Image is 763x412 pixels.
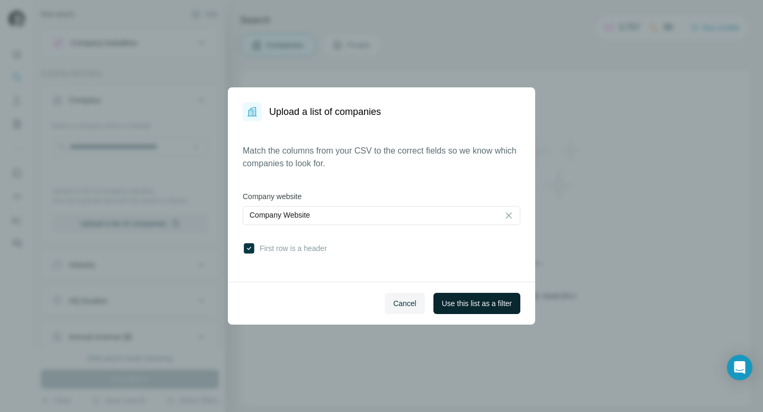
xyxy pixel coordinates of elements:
[250,210,310,220] p: Company Website
[433,293,520,314] button: Use this list as a filter
[243,145,520,170] p: Match the columns from your CSV to the correct fields so we know which companies to look for.
[442,298,512,309] span: Use this list as a filter
[255,243,327,254] span: First row is a header
[269,104,381,119] h1: Upload a list of companies
[243,191,520,202] label: Company website
[393,298,416,309] span: Cancel
[385,293,425,314] button: Cancel
[727,355,752,380] div: Open Intercom Messenger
